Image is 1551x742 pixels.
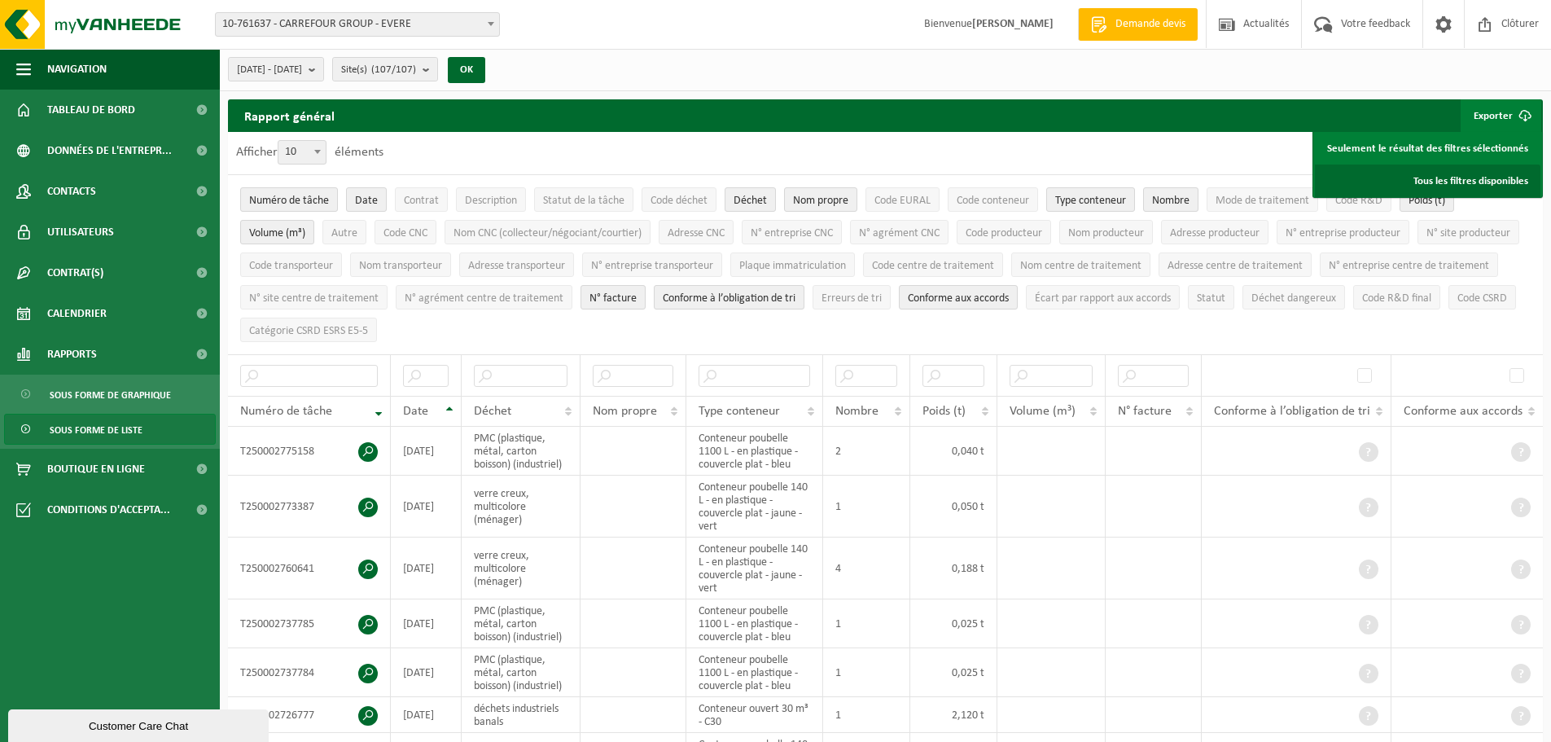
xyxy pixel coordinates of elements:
[642,187,716,212] button: Code déchetCode déchet: Activate to sort
[1188,285,1234,310] button: StatutStatut: Activate to sort
[1251,292,1336,305] span: Déchet dangereux
[236,146,383,159] label: Afficher éléments
[4,414,216,445] a: Sous forme de liste
[850,220,949,244] button: N° agrément CNCN° agrément CNC: Activate to sort
[228,476,391,538] td: T250002773387
[228,599,391,648] td: T250002737785
[50,380,171,411] span: Sous forme de graphique
[686,697,823,733] td: Conteneur ouvert 30 m³ - C30
[1111,16,1190,33] span: Demande devis
[1461,99,1541,132] button: Exporter
[582,252,722,277] button: N° entreprise transporteurN° entreprise transporteur: Activate to sort
[1417,220,1519,244] button: N° site producteurN° site producteur : Activate to sort
[47,293,107,334] span: Calendrier
[228,538,391,599] td: T250002760641
[908,292,1009,305] span: Conforme aux accords
[1035,292,1171,305] span: Écart par rapport aux accords
[1152,195,1190,207] span: Nombre
[1068,227,1144,239] span: Nom producteur
[663,292,795,305] span: Conforme à l’obligation de tri
[823,648,910,697] td: 1
[228,697,391,733] td: T250002726777
[813,285,891,310] button: Erreurs de triErreurs de tri: Activate to sort
[322,220,366,244] button: AutreAutre: Activate to sort
[391,538,462,599] td: [DATE]
[1362,292,1431,305] span: Code R&D final
[350,252,451,277] button: Nom transporteurNom transporteur: Activate to sort
[1168,260,1303,272] span: Adresse centre de traitement
[249,325,368,337] span: Catégorie CSRD ESRS E5-5
[1078,8,1198,41] a: Demande devis
[686,427,823,476] td: Conteneur poubelle 1100 L - en plastique - couvercle plat - bleu
[249,227,305,239] span: Volume (m³)
[823,599,910,648] td: 1
[1315,132,1540,165] a: Seulement le résultat des filtres sélectionnés
[742,220,842,244] button: N° entreprise CNCN° entreprise CNC: Activate to sort
[699,405,780,418] span: Type conteneur
[445,220,651,244] button: Nom CNC (collecteur/négociant/courtier)Nom CNC (collecteur/négociant/courtier): Activate to sort
[957,220,1051,244] button: Code producteurCode producteur: Activate to sort
[1335,195,1382,207] span: Code R&D
[1457,292,1507,305] span: Code CSRD
[739,260,846,272] span: Plaque immatriculation
[465,195,517,207] span: Description
[589,292,637,305] span: N° facture
[910,427,997,476] td: 0,040 t
[249,292,379,305] span: N° site centre de traitement
[468,260,565,272] span: Adresse transporteur
[784,187,857,212] button: Nom propreNom propre: Activate to sort
[1326,187,1391,212] button: Code R&DCode R&amp;D: Activate to sort
[1011,252,1150,277] button: Nom centre de traitementNom centre de traitement: Activate to sort
[47,49,107,90] span: Navigation
[659,220,734,244] button: Adresse CNCAdresse CNC: Activate to sort
[331,227,357,239] span: Autre
[240,318,377,342] button: Catégorie CSRD ESRS E5-5Catégorie CSRD ESRS E5-5: Activate to sort
[456,187,526,212] button: DescriptionDescription: Activate to sort
[1159,252,1312,277] button: Adresse centre de traitementAdresse centre de traitement: Activate to sort
[462,476,581,538] td: verre creux, multicolore (ménager)
[1170,227,1260,239] span: Adresse producteur
[391,648,462,697] td: [DATE]
[822,292,882,305] span: Erreurs de tri
[462,427,581,476] td: PMC (plastique, métal, carton boisson) (industriel)
[823,476,910,538] td: 1
[1242,285,1345,310] button: Déchet dangereux : Activate to sort
[47,252,103,293] span: Contrat(s)
[872,260,994,272] span: Code centre de traitement
[47,171,96,212] span: Contacts
[1315,165,1540,197] a: Tous les filtres disponibles
[228,57,324,81] button: [DATE] - [DATE]
[403,405,428,418] span: Date
[948,187,1038,212] button: Code conteneurCode conteneur: Activate to sort
[462,697,581,733] td: déchets industriels banals
[910,599,997,648] td: 0,025 t
[448,57,485,83] button: OK
[359,260,442,272] span: Nom transporteur
[249,260,333,272] span: Code transporteur
[730,252,855,277] button: Plaque immatriculationPlaque immatriculation: Activate to sort
[391,427,462,476] td: [DATE]
[228,648,391,697] td: T250002737784
[240,187,338,212] button: Numéro de tâcheNuméro de tâche: Activate to remove sorting
[237,58,302,82] span: [DATE] - [DATE]
[1353,285,1440,310] button: Code R&D finalCode R&amp;D final: Activate to sort
[341,58,416,82] span: Site(s)
[395,187,448,212] button: ContratContrat: Activate to sort
[899,285,1018,310] button: Conforme aux accords : Activate to sort
[1059,220,1153,244] button: Nom producteurNom producteur: Activate to sort
[1329,260,1489,272] span: N° entreprise centre de traitement
[910,538,997,599] td: 0,188 t
[1409,195,1445,207] span: Poids (t)
[47,90,135,130] span: Tableau de bord
[543,195,624,207] span: Statut de la tâche
[863,252,1003,277] button: Code centre de traitementCode centre de traitement: Activate to sort
[859,227,940,239] span: N° agrément CNC
[1448,285,1516,310] button: Code CSRDCode CSRD: Activate to sort
[910,648,997,697] td: 0,025 t
[47,130,172,171] span: Données de l'entrepr...
[1055,195,1126,207] span: Type conteneur
[1426,227,1510,239] span: N° site producteur
[459,252,574,277] button: Adresse transporteurAdresse transporteur: Activate to sort
[910,697,997,733] td: 2,120 t
[1207,187,1318,212] button: Mode de traitementMode de traitement: Activate to sort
